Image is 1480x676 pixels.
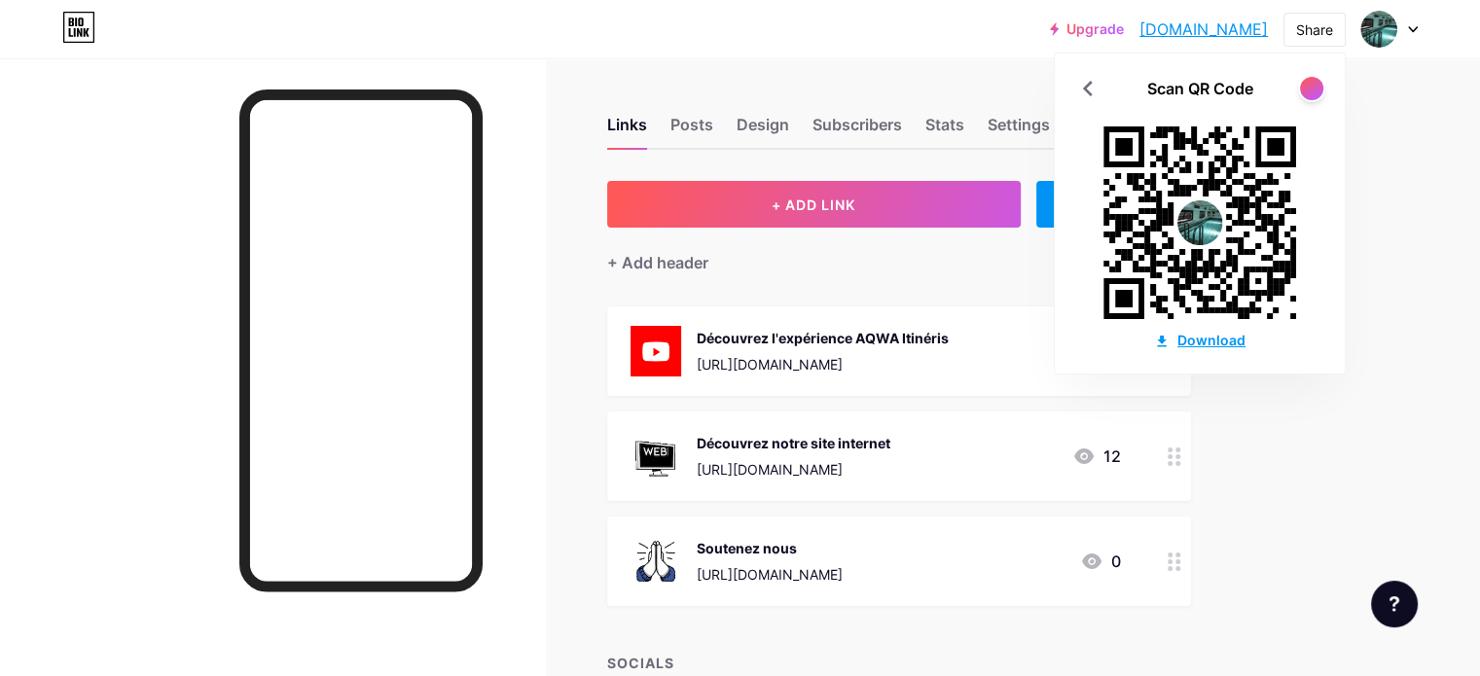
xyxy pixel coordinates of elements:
div: 0 [1080,550,1121,573]
div: Découvrez l'expérience AQWA Itinéris [697,328,949,348]
div: [URL][DOMAIN_NAME] [697,354,949,374]
button: + ADD LINK [607,181,1021,228]
div: Settings [988,113,1050,148]
div: + Add header [607,251,708,274]
div: Subscribers [812,113,902,148]
div: Stats [925,113,964,148]
div: [URL][DOMAIN_NAME] [697,564,843,585]
img: Soutenez nous [631,536,681,587]
span: + ADD LINK [772,196,855,213]
img: Jonathan HAUTOT [1360,11,1397,48]
img: Découvrez l'expérience AQWA Itinéris [631,326,681,376]
div: 12 [1072,445,1121,468]
div: Design [737,113,789,148]
div: Découvrez notre site internet [697,433,890,453]
div: [URL][DOMAIN_NAME] [697,459,890,480]
div: + ADD EMBED [1036,181,1191,228]
a: [DOMAIN_NAME] [1139,18,1268,41]
img: Découvrez notre site internet [631,431,681,481]
div: Share [1296,19,1333,40]
div: Scan QR Code [1147,77,1253,100]
a: Upgrade [1050,21,1124,37]
div: Download [1154,330,1245,350]
div: Posts [670,113,713,148]
div: Links [607,113,647,148]
div: SOCIALS [607,653,1191,673]
div: Soutenez nous [697,538,843,558]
